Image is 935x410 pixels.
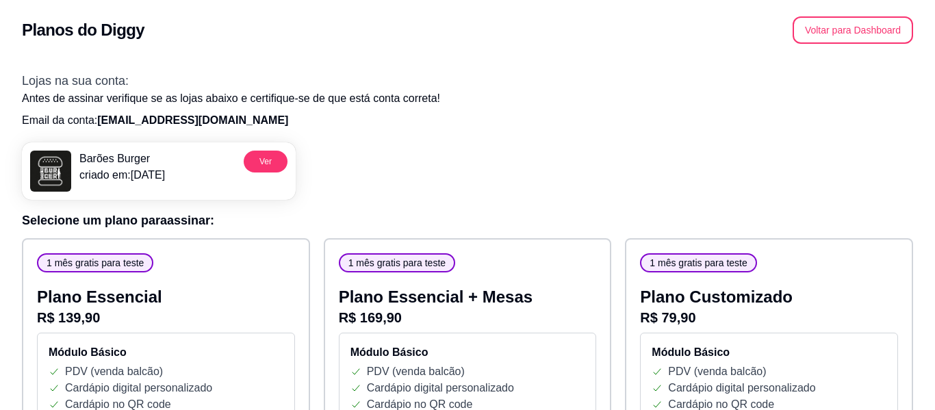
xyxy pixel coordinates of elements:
[244,151,287,172] button: Ver
[30,151,71,192] img: menu logo
[22,71,913,90] h3: Lojas na sua conta:
[65,380,212,396] p: Cardápio digital personalizado
[37,286,295,308] p: Plano Essencial
[339,286,597,308] p: Plano Essencial + Mesas
[793,16,913,44] button: Voltar para Dashboard
[668,363,766,380] p: PDV (venda balcão)
[343,256,451,270] span: 1 mês gratis para teste
[367,380,514,396] p: Cardápio digital personalizado
[22,211,913,230] h3: Selecione um plano para assinar :
[793,24,913,36] a: Voltar para Dashboard
[640,286,898,308] p: Plano Customizado
[644,256,752,270] span: 1 mês gratis para teste
[37,308,295,327] p: R$ 139,90
[22,19,144,41] h2: Planos do Diggy
[652,344,886,361] h4: Módulo Básico
[367,363,465,380] p: PDV (venda balcão)
[49,344,283,361] h4: Módulo Básico
[65,363,163,380] p: PDV (venda balcão)
[79,167,165,183] p: criado em: [DATE]
[668,380,815,396] p: Cardápio digital personalizado
[97,114,288,126] span: [EMAIL_ADDRESS][DOMAIN_NAME]
[22,112,913,129] p: Email da conta:
[22,142,296,200] a: menu logoBarões Burgercriado em:[DATE]Ver
[339,308,597,327] p: R$ 169,90
[41,256,149,270] span: 1 mês gratis para teste
[79,151,165,167] p: Barões Burger
[22,90,913,107] p: Antes de assinar verifique se as lojas abaixo e certifique-se de que está conta correta!
[350,344,585,361] h4: Módulo Básico
[640,308,898,327] p: R$ 79,90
